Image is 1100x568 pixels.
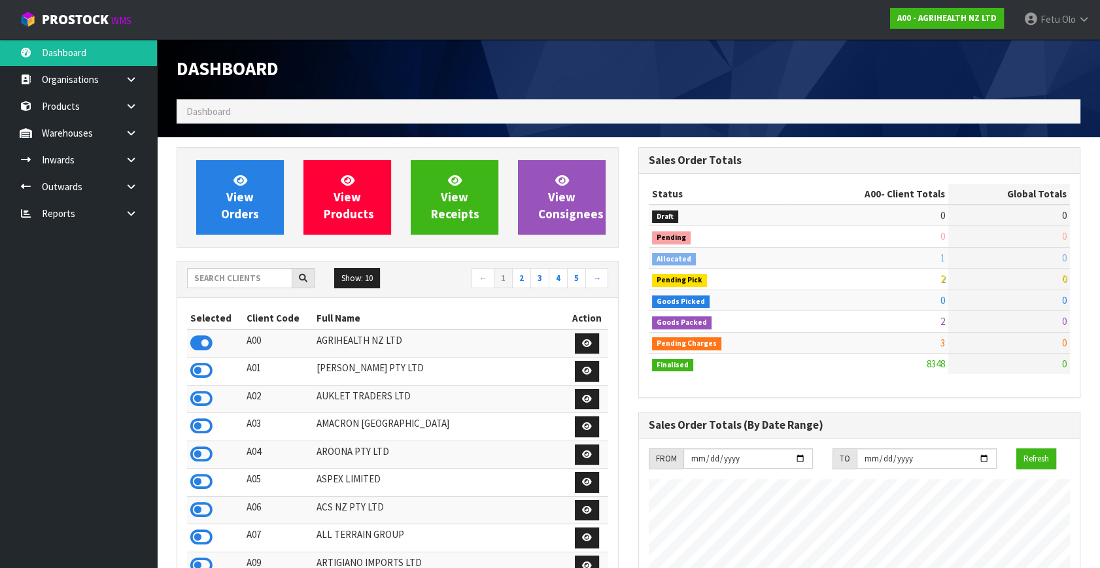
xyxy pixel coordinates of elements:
[538,173,604,222] span: View Consignees
[472,268,494,289] a: ←
[652,295,710,309] span: Goods Picked
[313,524,566,552] td: ALL TERRAIN GROUP
[177,57,279,80] span: Dashboard
[243,524,313,552] td: A07
[1062,315,1067,327] span: 0
[243,329,313,358] td: A00
[243,308,313,329] th: Client Code
[890,8,1004,29] a: A00 - AGRIHEALTH NZ LTD
[567,268,586,289] a: 5
[243,358,313,386] td: A01
[1062,209,1067,222] span: 0
[411,160,498,235] a: ViewReceipts
[1062,358,1067,370] span: 0
[196,160,284,235] a: ViewOrders
[243,385,313,413] td: A02
[431,173,479,222] span: View Receipts
[1062,230,1067,242] span: 0
[303,160,391,235] a: ViewProducts
[927,358,945,370] span: 8348
[1062,294,1067,307] span: 0
[243,496,313,524] td: A06
[313,329,566,358] td: AGRIHEALTH NZ LTD
[313,469,566,497] td: ASPEX LIMITED
[652,210,678,224] span: Draft
[243,413,313,441] td: A03
[585,268,608,289] a: →
[652,274,707,287] span: Pending Pick
[313,413,566,441] td: AMACRON [GEOGRAPHIC_DATA]
[940,209,945,222] span: 0
[652,359,693,372] span: Finalised
[518,160,606,235] a: ViewConsignees
[1062,273,1067,285] span: 0
[549,268,568,289] a: 4
[221,173,259,222] span: View Orders
[940,273,945,285] span: 2
[20,11,36,27] img: cube-alt.png
[1062,337,1067,349] span: 0
[940,315,945,327] span: 2
[187,308,243,329] th: Selected
[652,231,691,244] span: Pending
[313,308,566,329] th: Full Name
[313,496,566,524] td: ACS NZ PTY LTD
[313,385,566,413] td: AUKLET TRADERS LTD
[649,154,1070,167] h3: Sales Order Totals
[788,184,948,205] th: - Client Totals
[313,358,566,386] td: [PERSON_NAME] PTY LTD
[940,294,945,307] span: 0
[649,448,683,469] div: FROM
[649,419,1070,431] h3: Sales Order Totals (By Date Range)
[649,184,788,205] th: Status
[865,188,881,200] span: A00
[512,268,531,289] a: 2
[111,14,131,27] small: WMS
[940,252,945,264] span: 1
[1062,13,1076,25] span: Olo
[334,268,380,289] button: Show: 10
[494,268,513,289] a: 1
[243,441,313,469] td: A04
[407,268,608,291] nav: Page navigation
[652,253,696,266] span: Allocated
[42,11,109,28] span: ProStock
[1062,252,1067,264] span: 0
[1040,13,1060,25] span: Fetu
[186,105,231,118] span: Dashboard
[530,268,549,289] a: 3
[652,337,721,350] span: Pending Charges
[1016,448,1056,469] button: Refresh
[833,448,857,469] div: TO
[940,337,945,349] span: 3
[940,230,945,242] span: 0
[313,441,566,469] td: AROONA PTY LTD
[187,268,292,288] input: Search clients
[566,308,608,329] th: Action
[948,184,1070,205] th: Global Totals
[243,469,313,497] td: A05
[324,173,374,222] span: View Products
[897,12,997,24] strong: A00 - AGRIHEALTH NZ LTD
[652,316,712,329] span: Goods Packed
